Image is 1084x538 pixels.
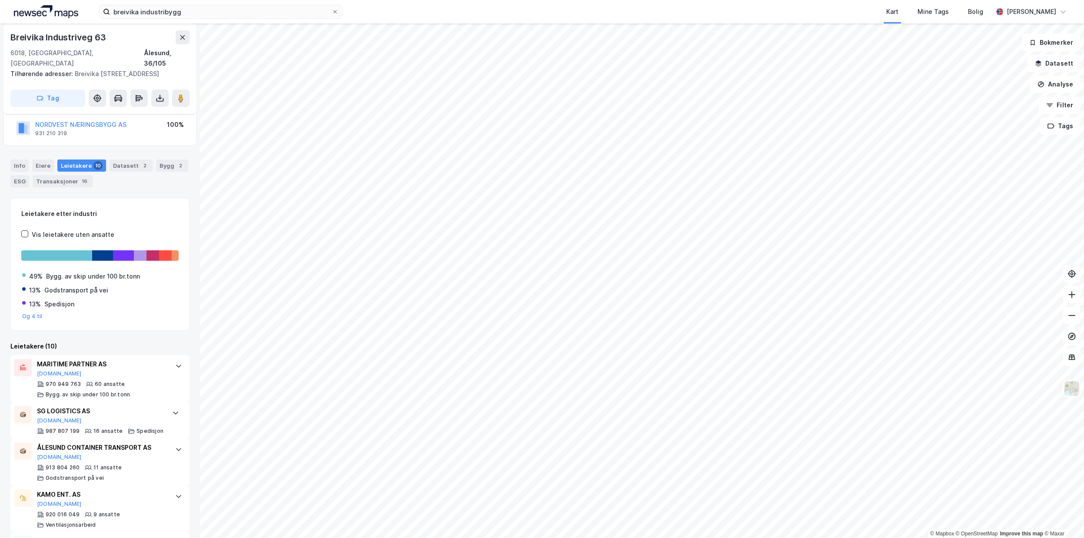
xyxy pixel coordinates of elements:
[1041,496,1084,538] div: Kontrollprogram for chat
[46,464,80,471] div: 913 804 260
[37,489,166,500] div: KAMO ENT. AS
[10,48,144,69] div: 6018, [GEOGRAPHIC_DATA], [GEOGRAPHIC_DATA]
[10,159,29,172] div: Info
[46,391,130,398] div: Bygg. av skip under 100 br.tonn
[93,428,123,435] div: 16 ansatte
[37,501,82,508] button: [DOMAIN_NAME]
[95,381,125,388] div: 60 ansatte
[167,120,184,130] div: 100%
[57,159,106,172] div: Leietakere
[1007,7,1056,17] div: [PERSON_NAME]
[46,511,80,518] div: 920 016 049
[21,209,179,219] div: Leietakere etter industri
[46,521,96,528] div: Ventilasjonsarbeid
[37,370,82,377] button: [DOMAIN_NAME]
[32,159,54,172] div: Eiere
[93,464,122,471] div: 11 ansatte
[32,229,114,240] div: Vis leietakere uten ansatte
[44,285,108,296] div: Godstransport på vei
[110,5,332,18] input: Søk på adresse, matrikkel, gårdeiere, leietakere eller personer
[10,175,29,187] div: ESG
[29,285,41,296] div: 13%
[140,161,149,170] div: 2
[37,454,82,461] button: [DOMAIN_NAME]
[930,531,954,537] a: Mapbox
[144,48,190,69] div: Ålesund, 36/105
[37,406,163,416] div: SG LOGISTICS AS
[44,299,74,309] div: Spedisjon
[22,313,43,320] button: Og 4 til
[1027,55,1081,72] button: Datasett
[10,341,190,352] div: Leietakere (10)
[1022,34,1081,51] button: Bokmerker
[46,271,140,282] div: Bygg. av skip under 100 br.tonn
[29,299,41,309] div: 13%
[37,359,166,369] div: MARITIME PARTNER AS
[1030,76,1081,93] button: Analyse
[136,428,163,435] div: Spedisjon
[93,511,120,518] div: 9 ansatte
[37,417,82,424] button: [DOMAIN_NAME]
[46,428,80,435] div: 987 807 199
[46,475,104,482] div: Godstransport på vei
[886,7,898,17] div: Kart
[29,271,43,282] div: 49%
[37,442,166,453] div: ÅLESUND CONTAINER TRANSPORT AS
[968,7,983,17] div: Bolig
[10,90,85,107] button: Tag
[14,5,78,18] img: logo.a4113a55bc3d86da70a041830d287a7e.svg
[46,381,81,388] div: 970 949 763
[176,161,185,170] div: 2
[918,7,949,17] div: Mine Tags
[1041,496,1084,538] iframe: Chat Widget
[1000,531,1043,537] a: Improve this map
[1039,96,1081,114] button: Filter
[35,130,67,137] div: 931 210 319
[110,159,153,172] div: Datasett
[93,161,103,170] div: 10
[956,531,998,537] a: OpenStreetMap
[10,69,183,79] div: Breivika [STREET_ADDRESS]
[1040,117,1081,135] button: Tags
[10,70,75,77] span: Tilhørende adresser:
[10,30,107,44] div: Breivika Industriveg 63
[80,177,89,186] div: 16
[33,175,93,187] div: Transaksjoner
[1064,380,1080,397] img: Z
[156,159,188,172] div: Bygg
